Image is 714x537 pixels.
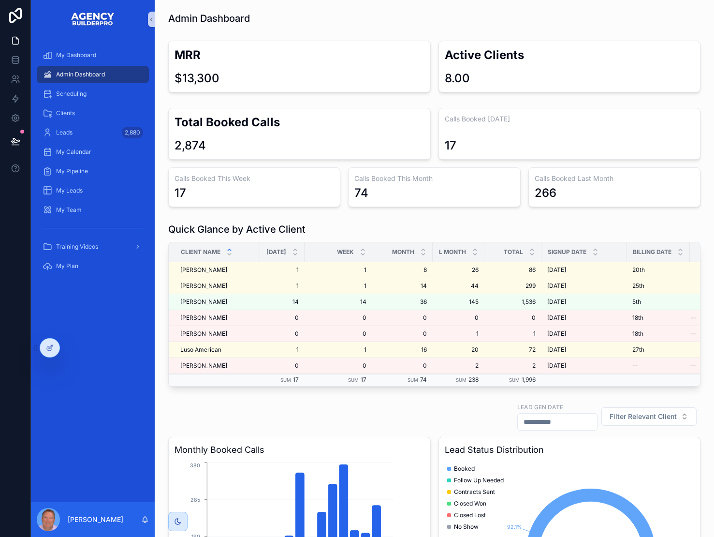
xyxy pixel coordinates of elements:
span: 2 [438,362,479,370]
a: My Leads [37,182,149,199]
span: 17 [293,376,299,383]
span: [DATE] [547,362,566,370]
span: [DATE] [547,314,566,322]
span: 20th [632,266,645,274]
span: Closed Lost [454,511,486,519]
span: -- [690,362,696,370]
span: Closed Won [454,500,486,507]
a: 1 [266,346,299,354]
a: 26 [438,266,479,274]
h2: Active Clients [445,47,695,63]
small: Sum [456,377,466,383]
h2: Total Booked Calls [175,114,424,130]
a: 0 [438,314,479,322]
div: 266 [535,185,556,201]
tspan: 380 [190,462,200,469]
span: Month [392,248,414,256]
a: 1 [310,346,366,354]
a: 0 [310,314,366,322]
span: -- [632,362,638,370]
span: My Plan [56,262,78,270]
span: [PERSON_NAME] [180,282,227,290]
a: My Calendar [37,143,149,161]
span: Contracts Sent [454,488,495,496]
span: L Month [439,248,466,256]
a: 0 [378,362,427,370]
a: 20th [632,266,684,274]
a: Admin Dashboard [37,66,149,83]
a: My Team [37,201,149,219]
a: 0 [490,314,536,322]
div: 2,880 [122,127,143,138]
a: [DATE] [547,330,621,338]
a: [DATE] [547,298,621,306]
a: [DATE] [547,362,621,370]
a: [PERSON_NAME] [180,266,254,274]
a: 14 [266,298,299,306]
span: 0 [378,314,427,322]
div: scrollable content [31,39,155,289]
a: My Dashboard [37,46,149,64]
small: Sum [509,377,520,383]
a: Training Videos [37,238,149,255]
span: [PERSON_NAME] [180,330,227,338]
div: $13,300 [175,71,219,86]
a: 20 [438,346,479,354]
div: 17 [445,138,456,153]
a: 1 [266,282,299,290]
a: -- [632,362,684,370]
a: 72 [490,346,536,354]
span: -- [690,330,696,338]
a: 1 [266,266,299,274]
span: [DATE] [547,330,566,338]
span: My Dashboard [56,51,96,59]
a: 5th [632,298,684,306]
span: [DATE] [266,248,286,256]
h2: MRR [175,47,424,63]
a: 14 [378,282,427,290]
a: 0 [266,362,299,370]
a: Leads2,880 [37,124,149,141]
a: 27th [632,346,684,354]
a: 86 [490,266,536,274]
a: 36 [378,298,427,306]
span: 1 [310,282,366,290]
span: 18th [632,330,643,338]
span: 27th [632,346,644,354]
label: Lead Gen Date [517,403,563,411]
span: Clients [56,109,75,117]
span: 17 [361,376,366,383]
small: Sum [408,377,418,383]
span: 74 [420,376,427,383]
a: 14 [310,298,366,306]
span: Booked [454,465,475,473]
div: 74 [354,185,368,201]
a: 0 [266,314,299,322]
a: 18th [632,330,684,338]
span: Total [504,248,523,256]
span: -- [690,314,696,322]
span: Admin Dashboard [56,71,105,78]
a: 44 [438,282,479,290]
a: [DATE] [547,346,621,354]
a: Scheduling [37,85,149,103]
span: My Calendar [56,148,91,156]
span: 1,996 [522,376,536,383]
a: Luso American [180,346,254,354]
a: [PERSON_NAME] [180,362,254,370]
h3: Calls Booked This Week [175,174,334,183]
span: Filter Relevant Client [610,412,677,421]
tspan: 92.1% [507,524,522,530]
span: 145 [438,298,479,306]
span: 1,536 [490,298,536,306]
span: Training Videos [56,243,98,251]
span: [DATE] [547,298,566,306]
